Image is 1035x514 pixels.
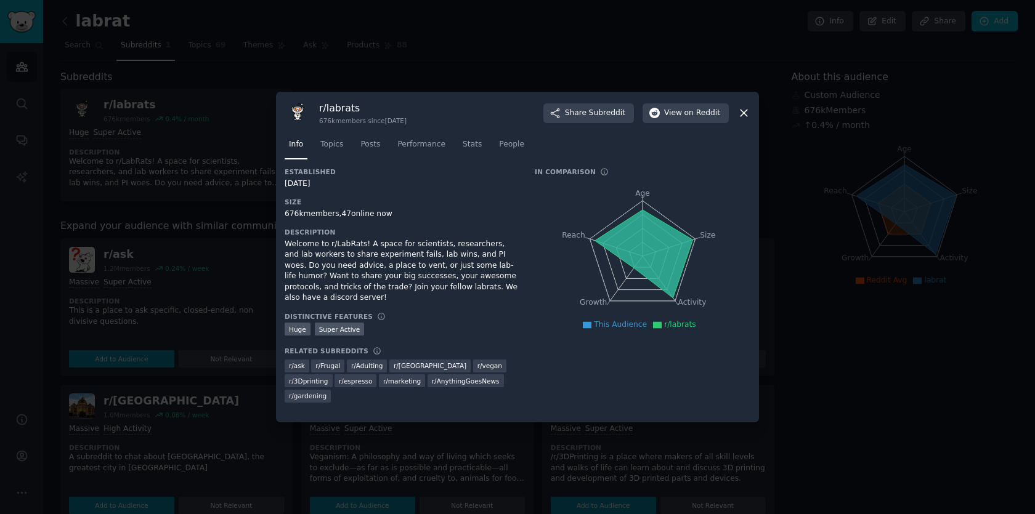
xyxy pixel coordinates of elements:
a: Topics [316,135,347,160]
tspan: Reach [562,230,585,239]
span: r/ 3Dprinting [289,377,328,385]
div: [DATE] [285,179,517,190]
a: People [495,135,529,160]
span: Subreddit [589,108,625,119]
tspan: Size [700,230,715,239]
span: Posts [360,139,380,150]
span: r/ ask [289,361,305,370]
div: Super Active [315,323,365,335]
span: View [664,108,720,119]
span: People [499,139,524,150]
tspan: Age [635,189,650,198]
h3: In Comparison [535,167,596,176]
span: Topics [320,139,343,150]
a: Posts [356,135,384,160]
span: r/ espresso [339,377,372,385]
h3: r/ labrats [319,102,407,114]
div: Welcome to r/LabRats! A space for scientists, researchers, and lab workers to share experiment fa... [285,239,517,303]
span: r/ [GEOGRAPHIC_DATA] [394,361,466,370]
span: r/ marketing [383,377,421,385]
span: r/ Frugal [315,361,340,370]
span: Info [289,139,303,150]
span: This Audience [594,320,647,329]
tspan: Growth [580,298,607,307]
span: Share [565,108,625,119]
a: Stats [458,135,486,160]
span: r/ AnythingGoesNews [432,377,500,385]
tspan: Activity [678,298,707,307]
span: r/ vegan [477,361,502,370]
a: Info [285,135,307,160]
button: ShareSubreddit [543,103,634,123]
div: 676k members, 47 online now [285,209,517,220]
img: labrats [285,100,310,126]
span: r/labrats [664,320,696,329]
h3: Size [285,198,517,206]
div: 676k members since [DATE] [319,116,407,125]
span: Performance [397,139,445,150]
h3: Distinctive Features [285,312,373,321]
span: r/ gardening [289,392,327,400]
span: on Reddit [684,108,720,119]
span: Stats [463,139,482,150]
h3: Established [285,167,517,176]
h3: Related Subreddits [285,347,368,355]
a: Performance [393,135,450,160]
span: r/ Adulting [351,361,383,370]
div: Huge [285,323,310,335]
h3: Description [285,228,517,236]
button: Viewon Reddit [643,103,729,123]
